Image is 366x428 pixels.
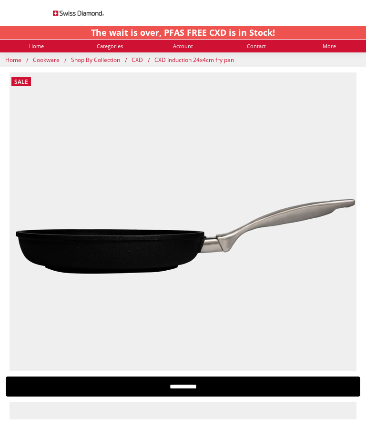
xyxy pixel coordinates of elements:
[132,56,143,64] span: CXD
[10,72,356,419] img: CXD Induction 24x4cm fry pan
[26,424,27,425] img: CXD Induction 24x4cm fry pan
[71,56,120,64] span: Shop By Collection
[29,424,30,425] img: CXD Induction 24x4cm fry pan
[31,424,32,425] img: CXD Induction 24x4cm fry pan
[5,56,23,64] a: Home
[29,30,44,49] a: Home
[29,43,44,49] span: Home
[33,56,61,64] a: Cookware
[43,424,44,425] img: CXD Induction 24x4cm fry pan
[34,424,35,425] img: CXD Induction 24x4cm fry pan
[132,56,144,64] a: CXD
[5,72,361,419] a: CXD Induction 24x4cm fry pan
[53,3,104,23] img: Free Shipping On Every Order
[173,43,193,49] span: Account
[154,56,234,64] a: CXD Induction 24x4cm fry pan
[247,43,266,49] span: Contact
[40,424,41,425] img: CXD Induction 24x4cm fry pan
[97,43,123,49] span: Categories
[91,26,275,39] p: The wait is over, PFAS FREE CXD is in Stock!
[37,424,38,425] img: CXD Induction 24x4cm fry pan
[5,56,21,64] span: Home
[71,56,122,64] a: Shop By Collection
[46,424,47,425] img: CXD Induction 24x4cm fry pan
[14,78,28,86] span: Sale
[323,43,336,49] span: More
[33,56,60,64] span: Cookware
